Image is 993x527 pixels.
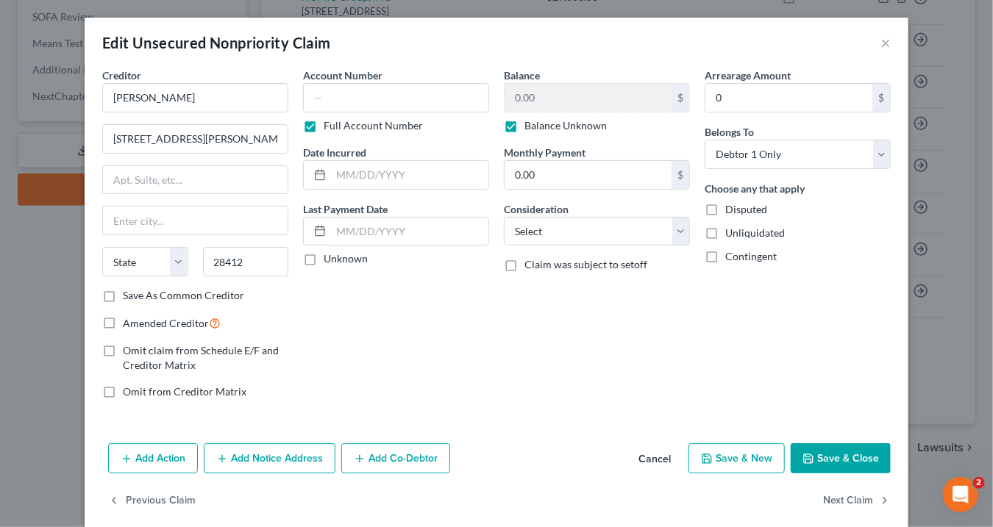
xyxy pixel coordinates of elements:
[303,83,489,112] input: --
[725,203,767,215] span: Disputed
[103,166,288,194] input: Apt, Suite, etc...
[688,443,785,474] button: Save & New
[303,145,366,160] label: Date Incurred
[505,84,672,112] input: 0.00
[324,118,423,133] label: Full Account Number
[123,317,209,329] span: Amended Creditor
[505,161,672,189] input: 0.00
[341,443,450,474] button: Add Co-Debtor
[705,126,754,138] span: Belongs To
[872,84,890,112] div: $
[705,84,872,112] input: 0.00
[331,161,488,189] input: MM/DD/YYYY
[102,69,141,82] span: Creditor
[102,83,288,112] input: Search creditor by name...
[524,118,607,133] label: Balance Unknown
[303,68,382,83] label: Account Number
[823,485,891,516] button: Next Claim
[123,385,246,398] span: Omit from Creditor Matrix
[123,344,279,371] span: Omit claim from Schedule E/F and Creditor Matrix
[103,207,288,234] input: Enter city...
[973,477,985,489] span: 2
[672,161,689,189] div: $
[725,226,785,239] span: Unliquidated
[627,445,683,474] button: Cancel
[705,68,791,83] label: Arrearage Amount
[504,201,569,217] label: Consideration
[504,145,586,160] label: Monthly Payment
[725,250,777,262] span: Contingent
[123,288,244,303] label: Save As Common Creditor
[108,443,198,474] button: Add Action
[504,68,540,83] label: Balance
[102,32,331,53] div: Edit Unsecured Nonpriority Claim
[705,181,805,196] label: Choose any that apply
[943,477,978,512] iframe: Intercom live chat
[524,258,647,270] span: Claim was subject to setoff
[103,125,288,153] input: Enter address...
[791,443,891,474] button: Save & Close
[324,251,368,266] label: Unknown
[880,34,891,51] button: ×
[108,485,196,516] button: Previous Claim
[331,218,488,245] input: MM/DD/YYYY
[303,201,388,217] label: Last Payment Date
[203,247,289,276] input: Enter zip...
[672,84,689,112] div: $
[204,443,335,474] button: Add Notice Address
